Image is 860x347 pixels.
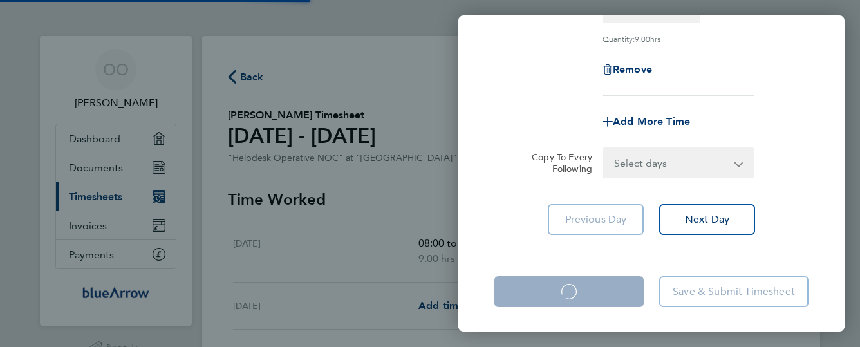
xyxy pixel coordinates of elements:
[603,33,754,44] div: Quantity: hrs
[685,213,729,226] span: Next Day
[603,117,690,127] button: Add More Time
[613,63,652,75] span: Remove
[659,204,755,235] button: Next Day
[603,64,652,75] button: Remove
[635,33,650,44] span: 9.00
[521,151,592,174] label: Copy To Every Following
[613,115,690,127] span: Add More Time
